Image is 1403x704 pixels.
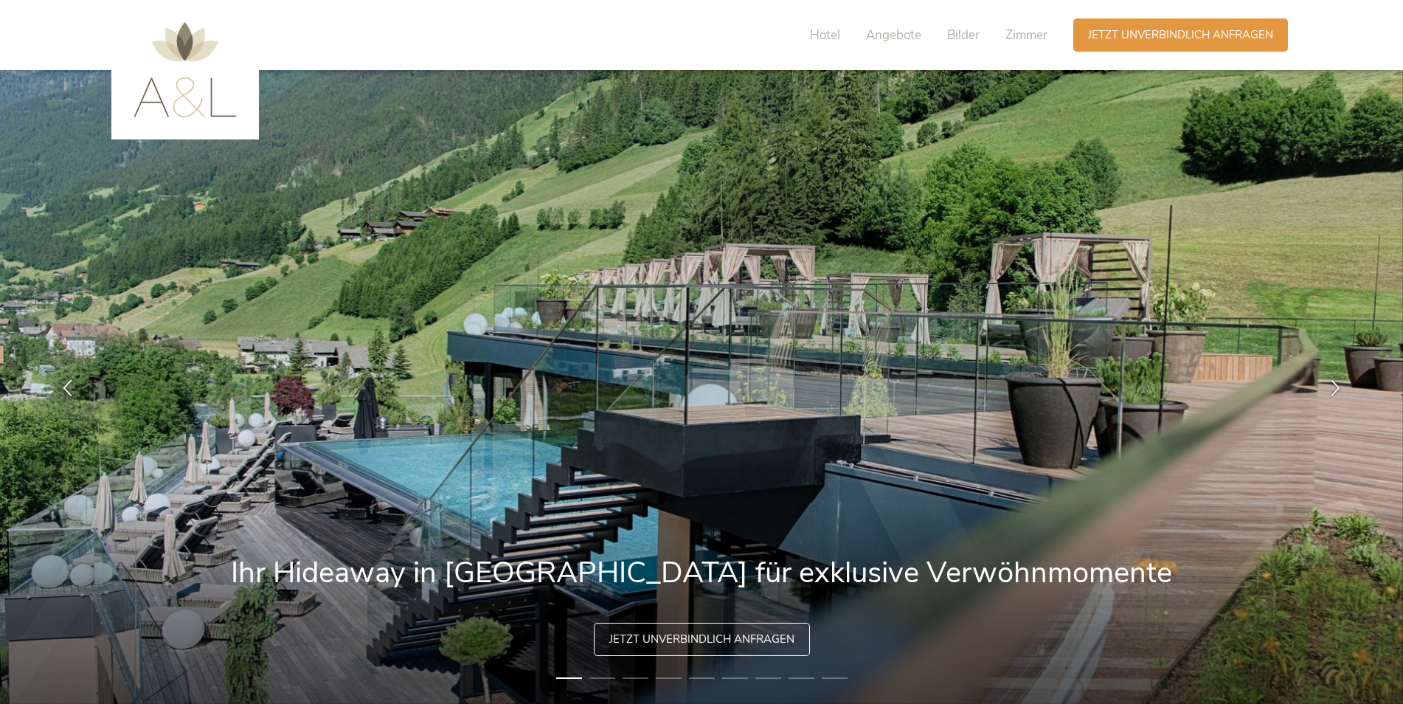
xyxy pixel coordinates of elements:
[947,27,980,44] span: Bilder
[1088,27,1273,43] span: Jetzt unverbindlich anfragen
[134,22,237,117] img: AMONTI & LUNARIS Wellnessresort
[1005,27,1047,44] span: Zimmer
[866,27,921,44] span: Angebote
[810,27,840,44] span: Hotel
[609,632,794,647] span: Jetzt unverbindlich anfragen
